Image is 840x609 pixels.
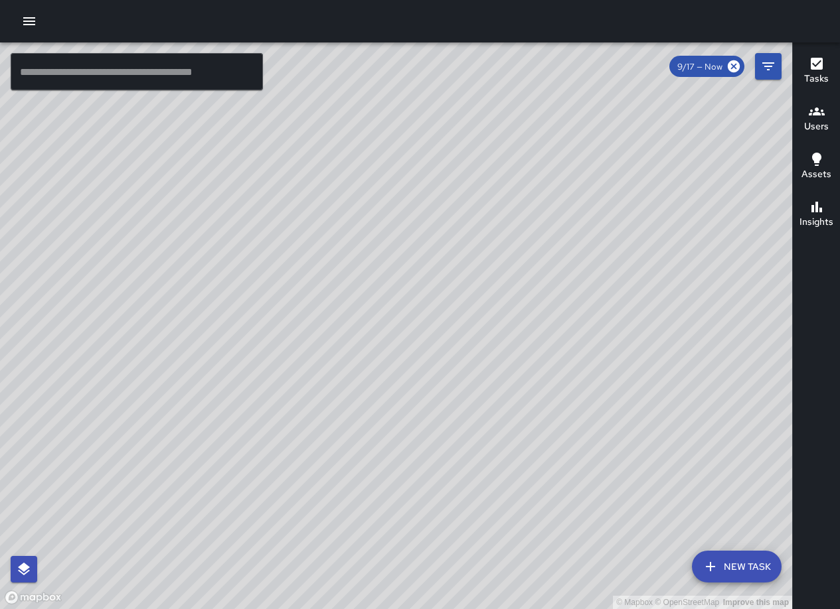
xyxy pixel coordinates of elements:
button: Users [793,96,840,143]
button: New Task [692,551,782,582]
button: Tasks [793,48,840,96]
button: Filters [755,53,782,80]
button: Assets [793,143,840,191]
span: 9/17 — Now [669,61,730,72]
div: 9/17 — Now [669,56,744,77]
h6: Insights [799,215,833,230]
h6: Tasks [804,72,829,86]
button: Insights [793,191,840,239]
h6: Assets [801,167,831,182]
h6: Users [804,119,829,134]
